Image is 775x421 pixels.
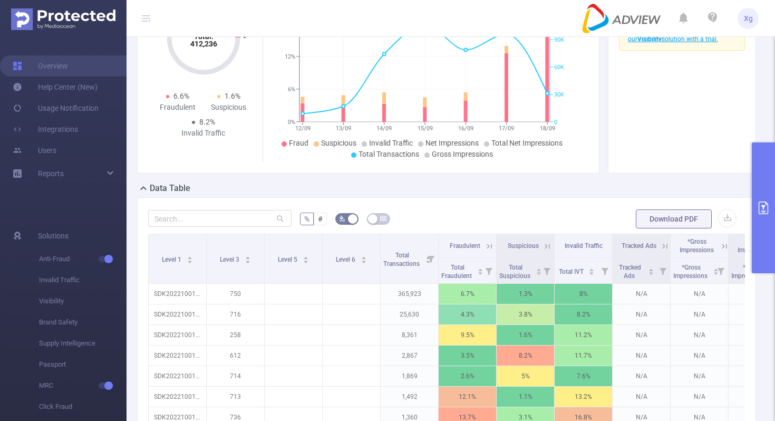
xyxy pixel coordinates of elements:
[304,215,309,223] span: %
[207,304,264,324] p: 716
[39,333,127,354] span: Supply Intelligence
[671,304,728,324] p: N/A
[477,271,483,274] i: icon: caret-down
[13,76,98,98] a: Help Center (New)
[491,139,563,147] span: Total Net Impressions
[432,150,493,158] span: Gross Impressions
[619,264,641,280] span: Tracked Ads
[648,267,654,273] div: Sort
[539,258,554,283] i: Filter menu
[554,36,564,43] tspan: 90K
[477,267,483,270] i: icon: caret-up
[441,264,473,280] span: Total Fraudulent
[38,225,69,246] span: Solutions
[245,259,250,262] i: icon: caret-down
[671,387,728,407] p: N/A
[554,91,564,98] tspan: 30K
[39,270,127,291] span: Invalid Traffic
[731,264,767,280] span: *Net Impressions
[636,209,712,228] button: Download PDF
[207,346,264,366] p: 612
[149,346,206,366] p: SDK20221001100946d6phxk1xxtpunc3
[173,92,189,100] span: 6.6%
[278,256,299,263] span: Level 5
[648,267,654,270] i: icon: caret-up
[713,267,719,273] div: Sort
[439,366,496,386] p: 2.6%
[450,242,480,250] span: Fraudulent
[554,119,557,126] tspan: 0
[559,268,585,275] span: Total IVT
[245,255,251,261] div: Sort
[613,346,670,366] p: N/A
[497,366,554,386] p: 5%
[497,346,554,366] p: 8.2%
[738,238,772,254] span: *Net Impressions
[439,284,496,304] p: 6.7%
[555,284,612,304] p: 8%
[637,35,662,43] b: Visibility
[565,242,603,250] span: Invalid Traffic
[713,258,728,283] i: Filter menu
[458,125,473,132] tspan: 16/09
[383,252,421,267] span: Total Transactions
[439,387,496,407] p: 12.1%
[204,102,255,113] div: Suspicious
[190,40,217,48] tspan: 412,236
[439,304,496,324] p: 4.3%
[613,366,670,386] p: N/A
[335,125,351,132] tspan: 13/09
[671,366,728,386] p: N/A
[178,128,229,139] div: Invalid Traffic
[589,267,595,270] i: icon: caret-up
[622,242,656,250] span: Tracked Ads
[220,256,241,263] span: Level 3
[207,387,264,407] p: 713
[671,346,728,366] p: N/A
[288,86,295,93] tspan: 6%
[187,259,192,262] i: icon: caret-down
[613,387,670,407] p: N/A
[539,125,555,132] tspan: 18/09
[285,53,295,60] tspan: 12%
[225,92,240,100] span: 1.6%
[149,366,206,386] p: SDK20221001100946d6phxk1xxtpunc3
[380,215,386,222] i: icon: table
[613,284,670,304] p: N/A
[381,387,438,407] p: 1,492
[655,258,670,283] i: Filter menu
[288,119,295,126] tspan: 0%
[38,169,64,178] span: Reports
[423,234,438,283] i: Filter menu
[199,118,215,126] span: 8.2%
[555,304,612,324] p: 8.2%
[555,387,612,407] p: 13.2%
[149,304,206,324] p: SDK20221001100946d6phxk1xxtpunc3
[381,304,438,324] p: 25,630
[38,163,64,184] a: Reports
[13,55,68,76] a: Overview
[303,259,308,262] i: icon: caret-down
[39,375,127,396] span: MRC
[555,346,612,366] p: 11.7%
[13,98,99,119] a: Usage Notification
[207,325,264,345] p: 258
[597,258,612,283] i: Filter menu
[381,346,438,366] p: 2,867
[361,259,366,262] i: icon: caret-down
[361,255,366,258] i: icon: caret-up
[439,325,496,345] p: 9.5%
[303,255,309,261] div: Sort
[671,325,728,345] p: N/A
[589,271,595,274] i: icon: caret-down
[39,291,127,312] span: Visibility
[336,256,357,263] span: Level 6
[673,264,709,280] span: *Gross Impressions
[536,267,542,273] div: Sort
[439,346,496,366] p: 3.5%
[289,139,308,147] span: Fraud
[671,284,728,304] p: N/A
[295,125,310,132] tspan: 12/09
[13,140,56,161] a: Users
[497,284,554,304] p: 1.3%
